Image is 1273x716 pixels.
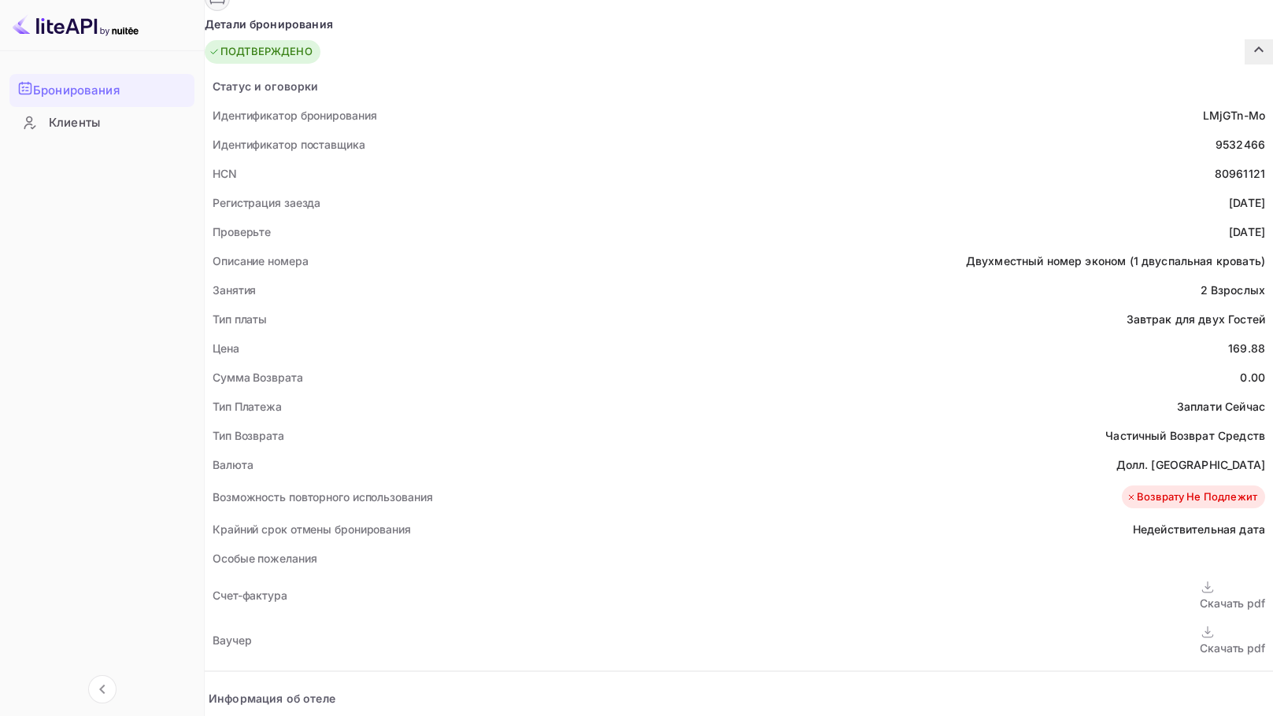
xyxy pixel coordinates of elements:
ya-tr-span: Тип платы [213,312,267,326]
ya-tr-span: Особые пожелания [213,552,316,565]
ya-tr-span: Клиенты [49,114,100,132]
ya-tr-span: Возврату не подлежит [1137,489,1257,505]
div: 0.00 [1240,369,1265,386]
a: Бронирования [9,74,194,105]
ya-tr-span: Крайний срок отмены бронирования [213,522,411,536]
button: Свернуть навигацию [88,675,117,703]
div: 80961121 [1215,165,1265,182]
ya-tr-span: ПОДТВЕРЖДЕНО [220,44,313,60]
div: Клиенты [9,108,194,138]
ya-tr-span: Возможность повторного использования [213,490,432,504]
div: [DATE] [1229,223,1265,240]
ya-tr-span: Сумма Возврата [213,371,303,384]
ya-tr-span: Бронирования [33,82,120,100]
div: 169.88 [1228,340,1265,356]
ya-tr-span: 2 Взрослых [1201,283,1266,297]
ya-tr-span: Проверьте [213,225,271,238]
div: Скачать pdf [1200,640,1265,656]
ya-tr-span: Ваучер [213,633,251,647]
ya-tr-span: Валюта [213,458,253,471]
ya-tr-span: Скачать pdf [1200,596,1265,610]
ya-tr-span: Недействительная дата [1133,522,1265,536]
ya-tr-span: Завтрак для двух Гостей [1127,312,1265,326]
ya-tr-span: Двухместный номер эконом (1 двуспальная кровать) [966,254,1265,268]
div: Бронирования [9,74,194,107]
ya-tr-span: Статус и оговорки [213,79,319,93]
div: [DATE] [1229,194,1265,211]
ya-tr-span: Частичный Возврат Средств [1105,429,1265,442]
ya-tr-span: Описание номера [213,254,309,268]
ya-tr-span: Тип Платежа [213,400,282,413]
ya-tr-span: LMjGTn-Mo [1203,109,1265,122]
ya-tr-span: Долл. [GEOGRAPHIC_DATA] [1116,458,1265,471]
ya-tr-span: Счет-фактура [213,589,287,602]
ya-tr-span: Информация об отеле [209,692,335,705]
ya-tr-span: Регистрация заезда [213,196,320,209]
ya-tr-span: Цена [213,341,239,355]
a: Клиенты [9,108,194,137]
ya-tr-span: Заплати Сейчас [1177,400,1265,413]
ya-tr-span: Идентификатор бронирования [213,109,376,122]
div: 9532466 [1216,136,1265,153]
img: Логотип LiteAPI [13,13,139,38]
ya-tr-span: Тип Возврата [213,429,284,442]
ya-tr-span: Идентификатор поставщика [213,138,365,151]
ya-tr-span: Занятия [213,283,256,297]
ya-tr-span: Детали бронирования [205,16,333,32]
ya-tr-span: HCN [213,167,237,180]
